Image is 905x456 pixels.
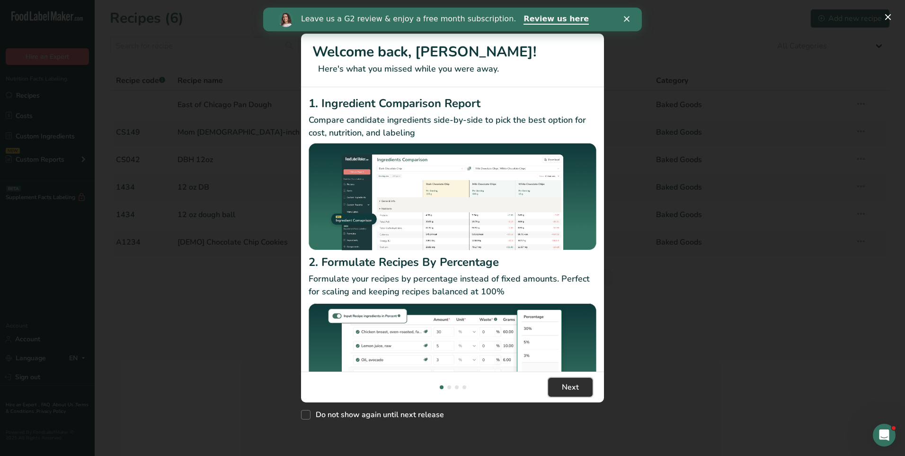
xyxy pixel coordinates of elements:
[562,382,579,393] span: Next
[309,302,596,416] img: Formulate Recipes By Percentage
[309,273,596,298] p: Formulate your recipes by percentage instead of fixed amounts. Perfect for scaling and keeping re...
[309,143,596,251] img: Ingredient Comparison Report
[309,95,596,112] h2: 1. Ingredient Comparison Report
[312,63,593,75] p: Here's what you missed while you were away.
[309,114,596,139] p: Compare candidate ingredients side-by-side to pick the best option for cost, nutrition, and labeling
[548,378,593,397] button: Next
[873,424,896,447] iframe: Intercom live chat
[361,9,370,14] div: Close
[309,254,596,271] h2: 2. Formulate Recipes By Percentage
[312,41,593,63] h1: Welcome back, [PERSON_NAME]!
[311,410,444,420] span: Do not show again until next release
[263,8,642,31] iframe: Intercom live chat banner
